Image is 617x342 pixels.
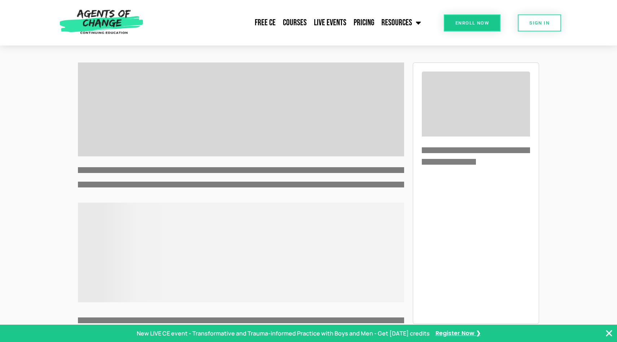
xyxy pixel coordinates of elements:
[518,14,561,31] a: SIGN IN
[350,14,378,32] a: Pricing
[137,329,430,338] p: New LIVE CE event - Transformative and Trauma-informed Practice with Boys and Men - Get [DATE] cr...
[529,21,550,25] span: SIGN IN
[78,203,404,302] div: .
[444,14,500,31] a: Enroll Now
[251,14,279,32] a: Free CE
[279,14,310,32] a: Courses
[310,14,350,32] a: Live Events
[605,329,613,338] button: Close Banner
[436,329,481,337] a: Register Now ❯
[378,14,425,32] a: Resources
[147,14,425,32] nav: Menu
[455,21,489,25] span: Enroll Now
